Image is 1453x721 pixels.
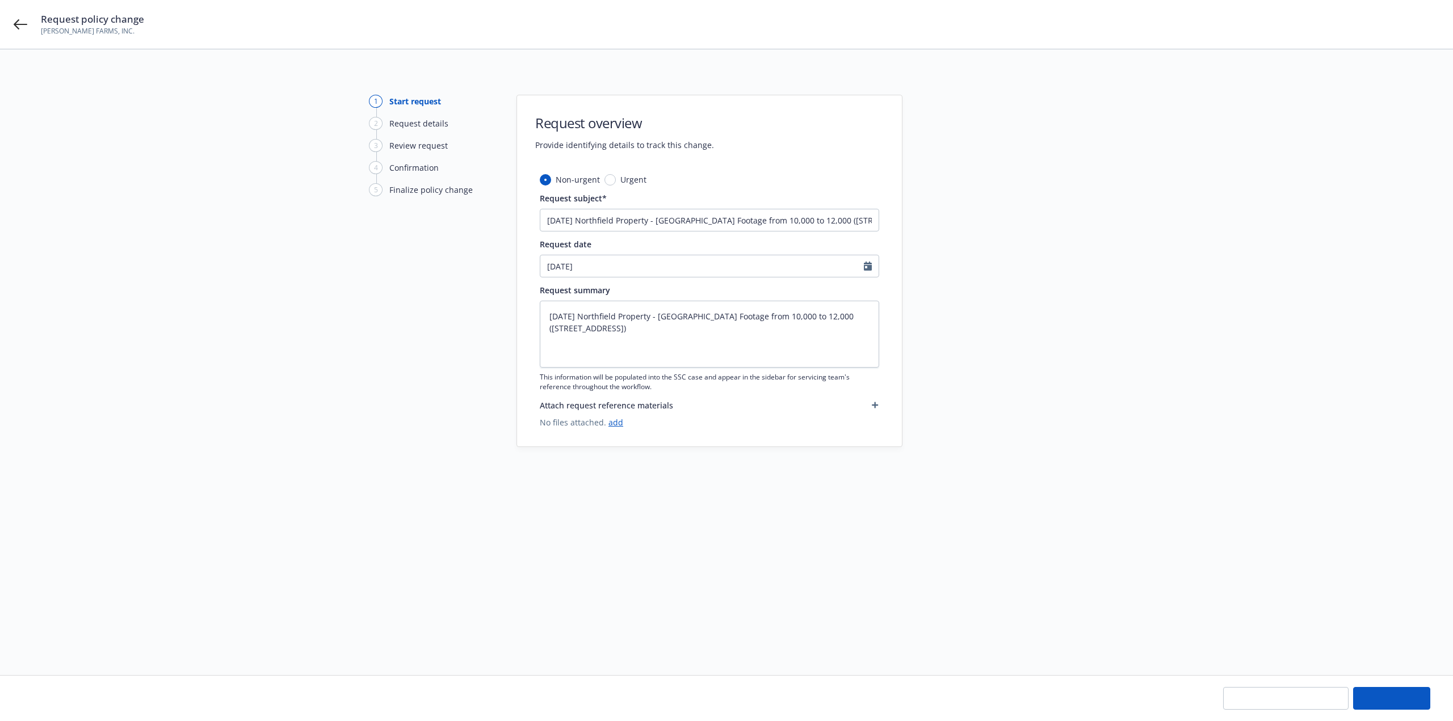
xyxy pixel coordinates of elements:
div: 2 [369,117,383,130]
div: Start request [389,95,441,107]
div: Review request [389,140,448,151]
span: Request date [540,239,591,250]
h1: Request overview [535,113,714,132]
button: Save progress and exit [1223,687,1349,710]
div: Finalize policy change [389,184,473,196]
span: [PERSON_NAME] FARMS, INC. [41,26,144,36]
input: The subject will appear in the summary list view for quick reference. [540,209,879,231]
span: Request policy change [41,12,144,26]
div: Confirmation [389,162,439,174]
textarea: [DATE] Northfield Property - [GEOGRAPHIC_DATA] Footage from 10,000 to 12,000 ([STREET_ADDRESS]) [540,301,879,368]
div: 5 [369,183,383,196]
span: Continue [1374,693,1410,703]
span: No files attached. [540,416,879,428]
span: This information will be populated into the SSC case and appear in the sidebar for servicing team... [540,372,879,391]
span: Save progress and exit [1242,693,1330,703]
span: Request subject* [540,193,607,204]
div: 1 [369,95,383,108]
span: Urgent [620,174,646,185]
input: Urgent [604,174,616,185]
div: Request details [389,117,448,129]
button: Continue [1353,687,1430,710]
a: add [608,417,623,428]
input: Non-urgent [540,174,551,185]
span: Request summary [540,285,610,296]
svg: Calendar [864,262,872,271]
span: Provide identifying details to track this change. [535,139,714,151]
div: 3 [369,139,383,152]
span: Non-urgent [556,174,600,185]
span: Attach request reference materials [540,399,673,411]
div: 4 [369,161,383,174]
input: MM/DD/YYYY [540,255,864,277]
